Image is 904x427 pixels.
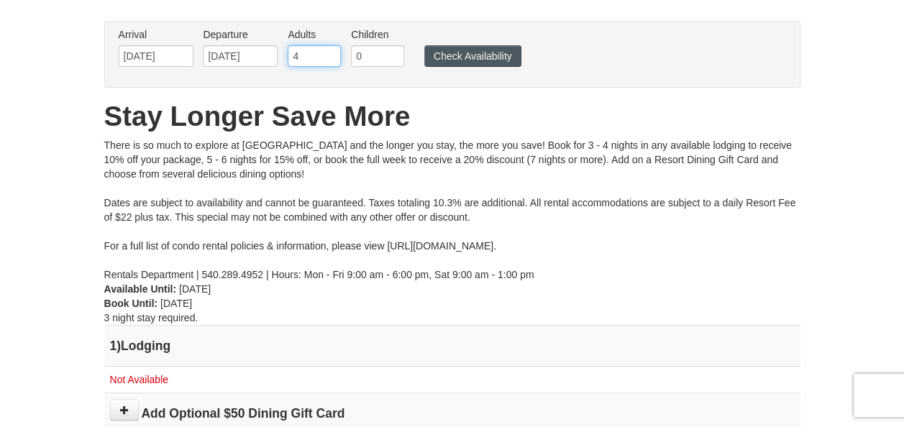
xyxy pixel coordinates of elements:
div: There is so much to explore at [GEOGRAPHIC_DATA] and the longer you stay, the more you save! Book... [104,138,800,282]
label: Children [351,27,404,42]
label: Adults [288,27,341,42]
span: 3 night stay required. [104,312,198,323]
h4: Add Optional $50 Dining Gift Card [110,406,795,421]
span: [DATE] [179,283,211,295]
label: Arrival [119,27,193,42]
button: Check Availability [424,45,521,67]
span: ) [117,339,121,353]
span: Not Available [110,374,168,385]
label: Departure [203,27,278,42]
span: [DATE] [160,298,192,309]
h1: Stay Longer Save More [104,102,800,131]
strong: Available Until: [104,283,177,295]
strong: Book Until: [104,298,158,309]
h4: 1 Lodging [110,339,795,353]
